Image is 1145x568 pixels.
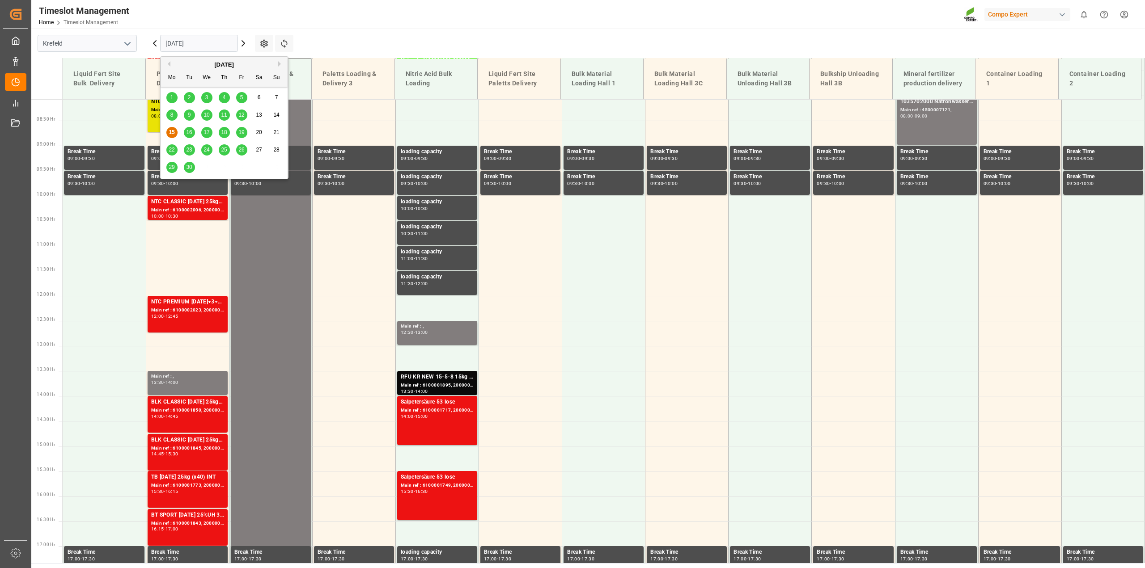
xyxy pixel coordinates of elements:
[153,66,221,92] div: Paletts Loading & Delivery 1
[414,414,415,418] div: -
[913,114,914,118] div: -
[831,156,844,160] div: 09:30
[275,94,278,101] span: 7
[665,181,678,185] div: 10:00
[234,181,247,185] div: 09:30
[238,112,244,118] span: 12
[169,164,174,170] span: 29
[151,548,224,557] div: Break Time
[254,144,265,156] div: Choose Saturday, September 27th, 2025
[748,181,761,185] div: 10:00
[332,156,345,160] div: 09:30
[254,109,265,121] div: Choose Saturday, September 13th, 2025
[485,66,553,92] div: Liquid Fert Site Paletts Delivery
[734,66,802,92] div: Bulk Material Unloading Hall 3B
[201,72,212,84] div: We
[271,72,282,84] div: Su
[166,144,178,156] div: Choose Monday, September 22nd, 2025
[415,330,428,334] div: 13:00
[568,66,636,92] div: Bulk Material Loading Hall 1
[165,414,178,418] div: 14:45
[414,257,415,261] div: -
[319,66,387,92] div: Paletts Loading & Delivery 3
[414,156,415,160] div: -
[219,92,230,103] div: Choose Thursday, September 4th, 2025
[484,181,497,185] div: 09:30
[68,173,141,181] div: Break Time
[165,452,178,456] div: 15:30
[164,527,165,531] div: -
[151,407,224,414] div: Main ref : 6100001850, 2000000642
[900,147,973,156] div: Break Time
[37,342,55,347] span: 13:00 Hr
[414,231,415,236] div: -
[650,548,723,557] div: Break Time
[164,214,165,218] div: -
[414,489,415,493] div: -
[151,414,164,418] div: 14:00
[734,147,806,156] div: Break Time
[998,181,1011,185] div: 10:00
[1067,156,1080,160] div: 09:00
[151,198,224,206] div: NTC CLASSIC [DATE] 25kg (x40) DE,EN,PL
[151,298,224,307] div: NTC PREMIUM [DATE]+3+TE 600kg BB
[151,156,164,160] div: 09:00
[186,164,192,170] span: 30
[401,198,474,206] div: loading capacity
[915,181,928,185] div: 10:00
[900,106,973,114] div: Main ref : 4500007121,
[184,144,195,156] div: Choose Tuesday, September 23rd, 2025
[318,156,331,160] div: 09:00
[984,156,997,160] div: 09:00
[830,181,831,185] div: -
[401,156,414,160] div: 09:00
[166,162,178,173] div: Choose Monday, September 29th, 2025
[236,144,247,156] div: Choose Friday, September 26th, 2025
[273,129,279,135] span: 21
[900,114,913,118] div: 08:00
[401,398,474,407] div: Salpetersäure 53 lose
[331,156,332,160] div: -
[68,548,141,557] div: Break Time
[1067,181,1080,185] div: 09:30
[817,173,890,181] div: Break Time
[984,181,997,185] div: 09:30
[414,181,415,185] div: -
[37,392,55,397] span: 14:00 Hr
[900,156,913,160] div: 09:00
[37,242,55,247] span: 11:00 Hr
[37,267,55,272] span: 11:30 Hr
[817,147,890,156] div: Break Time
[401,206,414,210] div: 10:00
[151,380,164,384] div: 13:30
[219,72,230,84] div: Th
[39,19,54,25] a: Home
[170,112,174,118] span: 8
[151,173,224,181] div: Break Time
[415,206,428,210] div: 10:30
[271,144,282,156] div: Choose Sunday, September 28th, 2025
[580,181,581,185] div: -
[271,92,282,103] div: Choose Sunday, September 7th, 2025
[401,473,474,482] div: Salpetersäure 53 lose
[221,147,227,153] span: 25
[318,173,390,181] div: Break Time
[240,94,243,101] span: 5
[581,156,594,160] div: 09:30
[166,109,178,121] div: Choose Monday, September 8th, 2025
[151,206,224,214] div: Main ref : 6100002006, 2000000660
[1067,147,1140,156] div: Break Time
[996,181,997,185] div: -
[164,181,165,185] div: -
[186,147,192,153] span: 23
[915,156,928,160] div: 09:30
[247,181,248,185] div: -
[219,127,230,138] div: Choose Thursday, September 18th, 2025
[201,127,212,138] div: Choose Wednesday, September 17th, 2025
[567,147,640,156] div: Break Time
[401,231,414,236] div: 10:30
[37,192,55,197] span: 10:00 Hr
[120,37,134,50] button: open menu
[165,527,178,531] div: 17:00
[998,156,1011,160] div: 09:30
